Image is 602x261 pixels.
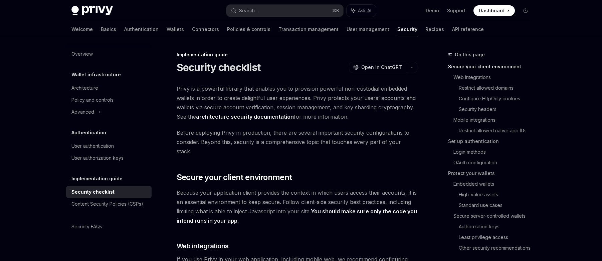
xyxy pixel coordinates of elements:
a: Policy and controls [66,94,152,106]
h5: Implementation guide [71,175,123,183]
span: Because your application client provides the context in which users access their accounts, it is ... [177,188,417,225]
a: Standard use cases [459,200,536,211]
a: Embedded wallets [453,179,536,189]
a: Login methods [453,147,536,157]
button: Open in ChatGPT [349,62,406,73]
a: Secure server-controlled wallets [453,211,536,221]
a: API reference [452,21,484,37]
a: Other security recommendations [459,243,536,253]
a: Security headers [459,104,536,115]
a: Support [447,7,465,14]
span: Ask AI [358,7,371,14]
div: Overview [71,50,93,58]
a: Recipes [425,21,444,37]
a: OAuth configuration [453,157,536,168]
a: Set up authentication [448,136,536,147]
h1: Security checklist [177,61,261,73]
div: Search... [239,7,258,15]
span: Dashboard [479,7,505,14]
a: User authorization keys [66,152,152,164]
a: Mobile integrations [453,115,536,125]
button: Ask AI [347,5,376,17]
h5: Wallet infrastructure [71,71,121,79]
span: Privy is a powerful library that enables you to provision powerful non-custodial embedded wallets... [177,84,417,121]
span: Web integrations [177,241,229,251]
a: architecture security documentation [196,113,294,120]
a: Least privilege access [459,232,536,243]
a: Basics [101,21,116,37]
a: Dashboard [473,5,515,16]
button: Toggle dark mode [520,5,531,16]
a: Architecture [66,82,152,94]
div: Policy and controls [71,96,114,104]
a: Protect your wallets [448,168,536,179]
h5: Authentication [71,129,106,137]
a: Welcome [71,21,93,37]
a: User authentication [66,140,152,152]
div: Architecture [71,84,98,92]
a: Content Security Policies (CSPs) [66,198,152,210]
a: Overview [66,48,152,60]
span: On this page [455,51,485,59]
a: Policies & controls [227,21,270,37]
a: Security checklist [66,186,152,198]
img: dark logo [71,6,113,15]
a: Connectors [192,21,219,37]
div: User authentication [71,142,114,150]
a: Transaction management [278,21,339,37]
div: Content Security Policies (CSPs) [71,200,143,208]
span: Secure your client environment [177,172,292,183]
a: Secure your client environment [448,61,536,72]
a: Authorization keys [459,221,536,232]
a: Web integrations [453,72,536,83]
div: Security checklist [71,188,115,196]
a: Configure HttpOnly cookies [459,93,536,104]
div: Security FAQs [71,223,102,231]
a: High-value assets [459,189,536,200]
a: User management [347,21,389,37]
a: Restrict allowed native app IDs [459,125,536,136]
a: Security FAQs [66,221,152,233]
div: Advanced [71,108,94,116]
a: Security [397,21,417,37]
div: Implementation guide [177,51,417,58]
div: User authorization keys [71,154,124,162]
a: Restrict allowed domains [459,83,536,93]
span: Before deploying Privy in production, there are several important security configurations to cons... [177,128,417,156]
a: Demo [426,7,439,14]
button: Search...⌘K [226,5,343,17]
a: Wallets [167,21,184,37]
span: Open in ChatGPT [361,64,402,71]
a: Authentication [124,21,159,37]
span: ⌘ K [332,8,339,13]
